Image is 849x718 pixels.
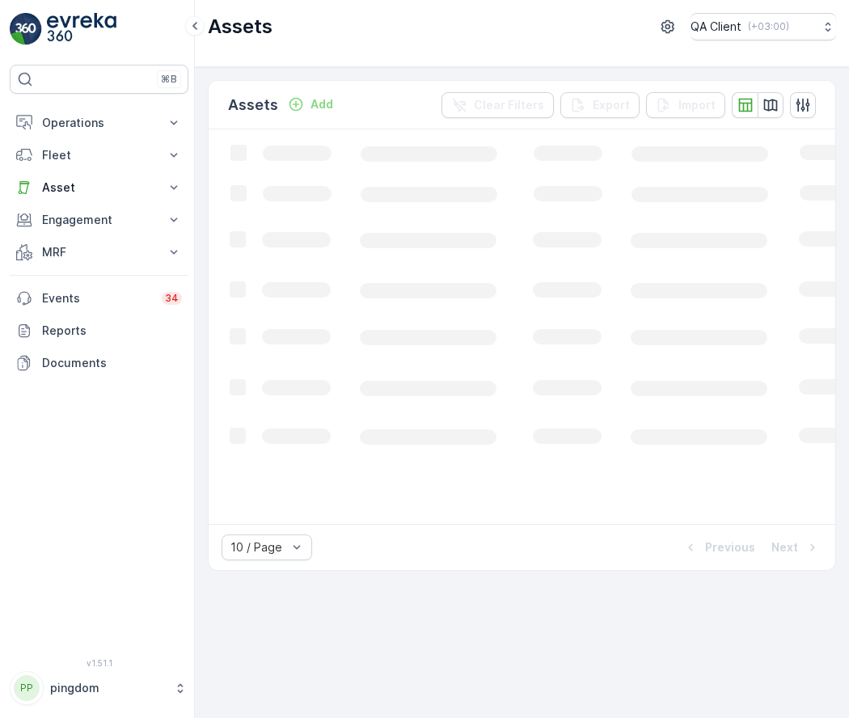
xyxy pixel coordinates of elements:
[42,244,156,260] p: MRF
[10,107,188,139] button: Operations
[10,204,188,236] button: Engagement
[42,115,156,131] p: Operations
[47,13,116,45] img: logo_light-DOdMpM7g.png
[10,658,188,668] span: v 1.51.1
[770,538,822,557] button: Next
[42,212,156,228] p: Engagement
[10,282,188,315] a: Events34
[646,92,725,118] button: Import
[10,347,188,379] a: Documents
[42,355,182,371] p: Documents
[678,97,716,113] p: Import
[441,92,554,118] button: Clear Filters
[208,14,272,40] p: Assets
[10,171,188,204] button: Asset
[281,95,340,114] button: Add
[10,671,188,705] button: PPpingdom
[10,315,188,347] a: Reports
[474,97,544,113] p: Clear Filters
[10,13,42,45] img: logo
[42,323,182,339] p: Reports
[705,539,755,555] p: Previous
[10,236,188,268] button: MRF
[42,290,152,306] p: Events
[10,139,188,171] button: Fleet
[691,19,741,35] p: QA Client
[681,538,757,557] button: Previous
[691,13,836,40] button: QA Client(+03:00)
[161,73,177,86] p: ⌘B
[560,92,640,118] button: Export
[14,675,40,701] div: PP
[42,179,156,196] p: Asset
[228,94,278,116] p: Assets
[310,96,333,112] p: Add
[42,147,156,163] p: Fleet
[165,292,179,305] p: 34
[50,680,166,696] p: pingdom
[771,539,798,555] p: Next
[748,20,789,33] p: ( +03:00 )
[593,97,630,113] p: Export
